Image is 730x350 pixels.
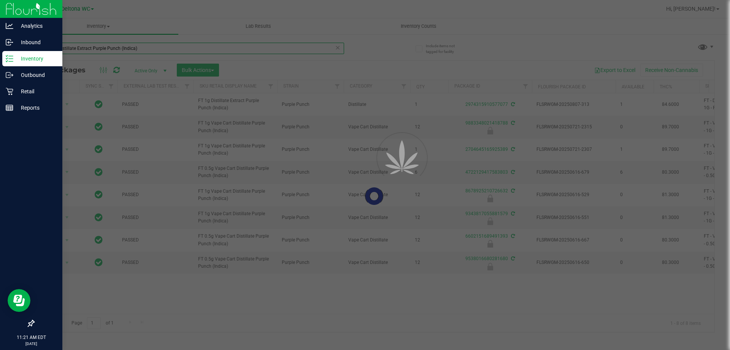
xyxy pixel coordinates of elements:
[6,88,13,95] inline-svg: Retail
[13,54,59,63] p: Inventory
[3,334,59,341] p: 11:21 AM EDT
[13,70,59,80] p: Outbound
[6,55,13,62] inline-svg: Inventory
[6,38,13,46] inline-svg: Inbound
[6,22,13,30] inline-svg: Analytics
[3,341,59,347] p: [DATE]
[13,21,59,30] p: Analytics
[13,38,59,47] p: Inbound
[8,289,30,312] iframe: Resource center
[6,104,13,112] inline-svg: Reports
[13,103,59,112] p: Reports
[13,87,59,96] p: Retail
[6,71,13,79] inline-svg: Outbound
